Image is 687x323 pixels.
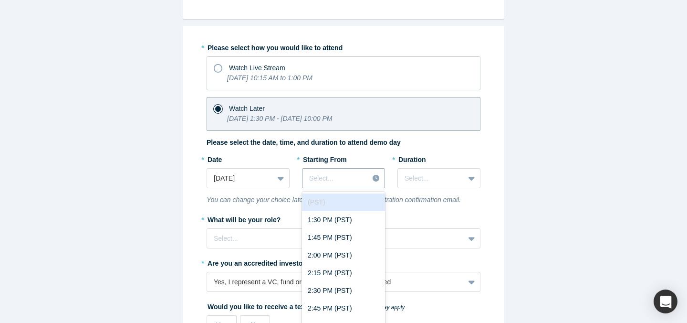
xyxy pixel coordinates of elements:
[302,151,347,165] label: Starting From
[302,282,385,300] div: 2:30 PM (PST)
[207,138,401,148] label: Please select the date, time, and duration to attend demo day
[229,105,265,112] span: Watch Later
[302,264,385,282] div: 2:15 PM (PST)
[302,229,385,247] div: 1:45 PM (PST)
[302,211,385,229] div: 1:30 PM (PST)
[302,247,385,264] div: 2:00 PM (PST)
[207,299,480,312] label: Would you like to receive a text reminder?
[227,74,312,82] i: [DATE] 10:15 AM to 1:00 PM
[214,277,458,287] div: Yes, I represent a VC, fund or family office that is accredited
[302,194,385,211] div: (PST)
[207,151,290,165] label: Date
[207,40,480,53] label: Please select how you would like to attend
[227,115,332,122] i: [DATE] 1:30 PM - [DATE] 10:00 PM
[207,255,480,269] label: Are you an accredited investor?
[302,300,385,317] div: 2:45 PM (PST)
[229,64,285,72] span: Watch Live Stream
[207,212,480,225] label: What will be your role?
[397,151,480,165] label: Duration
[207,196,461,204] i: You can change your choice later using the link in your registration confirmation email.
